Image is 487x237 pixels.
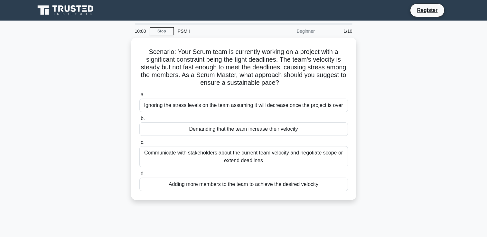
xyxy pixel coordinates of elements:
div: PSM I [174,25,262,38]
div: Communicate with stakeholders about the current team velocity and negotiate scope or extend deadl... [139,146,348,167]
span: b. [141,116,145,121]
div: Beginner [262,25,319,38]
div: 10:00 [131,25,150,38]
div: Ignoring the stress levels on the team assuming it will decrease once the project is over [139,99,348,112]
span: a. [141,92,145,97]
a: Stop [150,27,174,35]
div: Demanding that the team increase their velocity [139,122,348,136]
div: Adding more members to the team to achieve the desired velocity [139,178,348,191]
h5: Scenario: Your Scrum team is currently working on a project with a significant constraint being t... [139,48,349,87]
div: 1/10 [319,25,356,38]
span: d. [141,171,145,176]
span: c. [141,139,145,145]
a: Register [413,6,441,14]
